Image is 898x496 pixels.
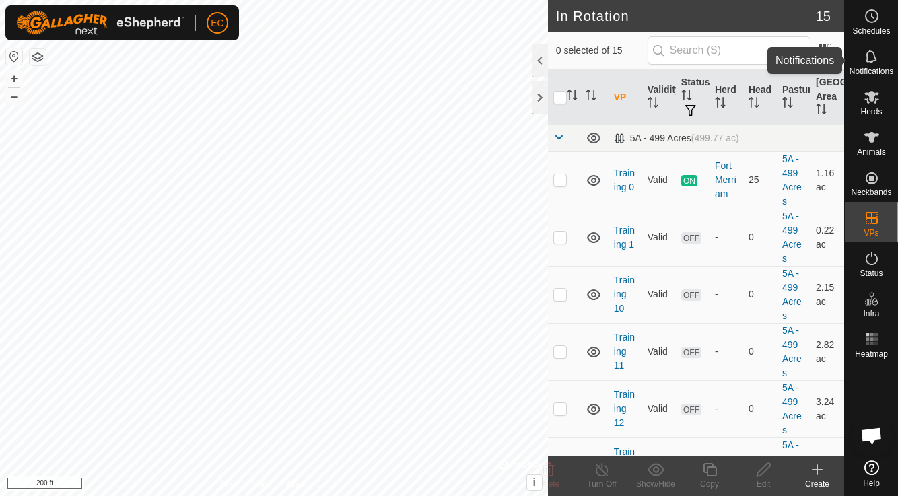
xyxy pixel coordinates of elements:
[6,71,22,87] button: +
[681,175,697,186] span: ON
[681,232,701,244] span: OFF
[782,153,802,207] a: 5A - 499 Acres
[782,268,802,321] a: 5A - 499 Acres
[850,67,893,75] span: Notifications
[681,404,701,415] span: OFF
[864,229,878,237] span: VPs
[715,159,738,201] div: Fort Merriam
[642,380,676,437] td: Valid
[614,389,635,428] a: Training 12
[782,439,802,493] a: 5A - 499 Acres
[6,48,22,65] button: Reset Map
[221,479,271,491] a: Privacy Policy
[537,479,560,489] span: Delete
[614,446,635,485] a: Training 13
[777,70,810,125] th: Pasture
[845,455,898,493] a: Help
[863,479,880,487] span: Help
[533,476,536,488] span: i
[863,310,879,318] span: Infra
[790,478,844,490] div: Create
[556,44,648,58] span: 0 selected of 15
[810,437,844,495] td: 3.9 ac
[743,151,777,209] td: 25
[710,70,743,125] th: Herd
[642,437,676,495] td: Valid
[614,225,635,250] a: Training 1
[642,70,676,125] th: Validity
[614,168,635,192] a: Training 0
[782,99,793,110] p-sorticon: Activate to sort
[681,289,701,301] span: OFF
[852,415,892,456] div: Open chat
[810,70,844,125] th: [GEOGRAPHIC_DATA] Area
[852,27,890,35] span: Schedules
[782,325,802,378] a: 5A - 499 Acres
[642,151,676,209] td: Valid
[715,230,738,244] div: -
[642,209,676,266] td: Valid
[743,209,777,266] td: 0
[860,108,882,116] span: Herds
[681,92,692,102] p-sorticon: Activate to sort
[567,92,578,102] p-sorticon: Activate to sort
[749,99,759,110] p-sorticon: Activate to sort
[810,151,844,209] td: 1.16 ac
[609,70,642,125] th: VP
[676,70,710,125] th: Status
[782,382,802,435] a: 5A - 499 Acres
[642,323,676,380] td: Valid
[715,345,738,359] div: -
[743,323,777,380] td: 0
[648,36,810,65] input: Search (S)
[743,70,777,125] th: Head
[855,350,888,358] span: Heatmap
[851,188,891,197] span: Neckbands
[715,99,726,110] p-sorticon: Activate to sort
[860,269,883,277] span: Status
[614,275,635,314] a: Training 10
[743,437,777,495] td: 0
[681,347,701,358] span: OFF
[816,6,831,26] span: 15
[6,88,22,104] button: –
[715,287,738,302] div: -
[743,266,777,323] td: 0
[527,475,542,490] button: i
[648,99,658,110] p-sorticon: Activate to sort
[743,380,777,437] td: 0
[16,11,184,35] img: Gallagher Logo
[287,479,327,491] a: Contact Us
[586,92,596,102] p-sorticon: Activate to sort
[556,8,816,24] h2: In Rotation
[816,106,827,116] p-sorticon: Activate to sort
[683,478,736,490] div: Copy
[810,323,844,380] td: 2.82 ac
[810,266,844,323] td: 2.15 ac
[614,133,739,144] div: 5A - 499 Acres
[211,16,223,30] span: EC
[642,266,676,323] td: Valid
[857,148,886,156] span: Animals
[614,332,635,371] a: Training 11
[691,133,739,143] span: (499.77 ac)
[782,211,802,264] a: 5A - 499 Acres
[810,380,844,437] td: 3.24 ac
[715,402,738,416] div: -
[810,209,844,266] td: 0.22 ac
[736,478,790,490] div: Edit
[629,478,683,490] div: Show/Hide
[30,49,46,65] button: Map Layers
[575,478,629,490] div: Turn Off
